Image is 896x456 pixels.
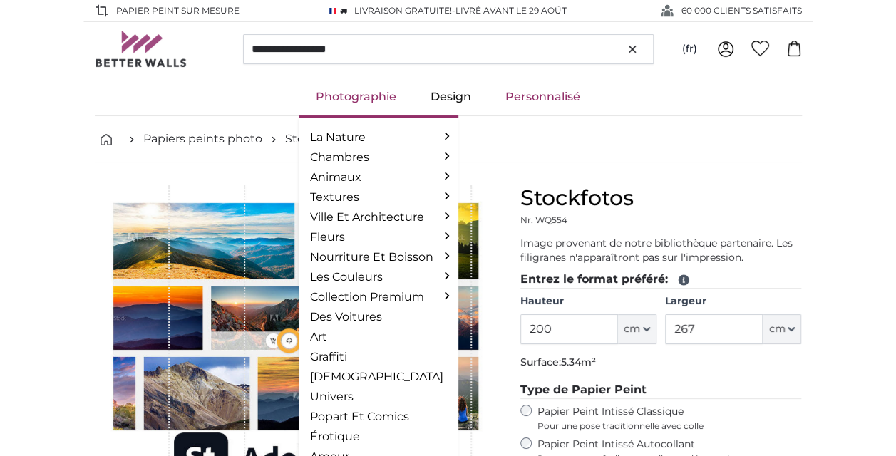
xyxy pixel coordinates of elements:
span: cm [624,322,640,336]
a: Art [310,328,447,346]
label: Largeur [665,294,801,309]
a: Popart Et Comics [310,408,447,425]
a: Fleurs [310,229,447,246]
a: Stockfotos [285,130,346,147]
a: Design [413,78,488,115]
a: Collection Premium [310,289,447,306]
legend: Type de Papier Peint [520,381,802,399]
a: Érotique [310,428,447,445]
a: Univers [310,388,447,405]
p: Surface: [520,356,802,370]
a: Nourriture Et Boisson [310,249,447,266]
a: La Nature [310,129,447,146]
label: Papier Peint Intissé Classique [537,405,802,432]
button: cm [763,314,801,344]
span: 60 000 CLIENTS SATISFAITS [681,4,802,17]
button: cm [618,314,656,344]
a: Papiers peints photo [143,130,262,147]
h1: Stockfotos [520,185,802,211]
a: Personnalisé [488,78,597,115]
span: - [452,5,567,16]
img: Betterwalls [95,31,187,67]
a: Les Couleurs [310,269,447,286]
span: cm [768,322,785,336]
a: [DEMOGRAPHIC_DATA] [310,368,447,385]
label: Hauteur [520,294,656,309]
a: Des Voitures [310,309,447,326]
legend: Entrez le format préféré: [520,271,802,289]
a: Graffiti [310,348,447,366]
nav: breadcrumbs [95,116,802,162]
span: Livré avant le 29 août [455,5,567,16]
button: (fr) [671,36,709,62]
a: Photographie [299,78,413,115]
p: Image provenant de notre bibliothèque partenaire. Les filigranes n'apparaîtront pas sur l'impress... [520,237,802,265]
span: Livraison GRATUITE! [354,5,452,16]
a: Animaux [310,169,447,186]
a: Textures [310,189,447,206]
span: Pour une pose traditionnelle avec colle [537,420,802,432]
span: Papier peint sur mesure [116,4,240,17]
span: Nr. WQ554 [520,214,567,225]
img: France [329,8,336,14]
a: Chambres [310,149,447,166]
span: 5.34m² [561,356,596,368]
a: Ville Et Architecture [310,209,447,226]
